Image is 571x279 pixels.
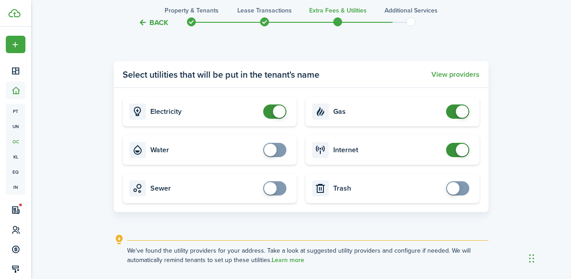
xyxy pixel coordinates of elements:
[8,9,21,17] img: TenantCloud
[333,108,442,116] card-title: Gas
[526,236,571,279] iframe: Chat Widget
[150,146,259,154] card-title: Water
[431,71,480,79] button: View providers
[6,164,25,179] a: eq
[333,146,442,154] card-title: Internet
[529,245,534,272] div: Drag
[6,36,25,53] button: Open menu
[6,134,25,149] a: oc
[6,104,25,119] a: pt
[165,6,219,15] h3: Property & Tenants
[237,6,292,15] h3: Lease Transactions
[272,257,304,264] a: Learn more
[6,179,25,195] a: in
[309,6,367,15] h3: Extra fees & Utilities
[138,18,168,27] button: Back
[123,68,319,81] panel-main-title: Select utilities that will be put in the tenant's name
[150,108,259,116] card-title: Electricity
[150,184,259,192] card-title: Sewer
[6,149,25,164] a: kl
[333,184,442,192] card-title: Trash
[127,246,488,265] explanation-description: We've found the utility providers for your address. Take a look at suggested utility providers an...
[385,6,438,15] h3: Additional Services
[6,119,25,134] a: un
[114,234,125,245] i: outline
